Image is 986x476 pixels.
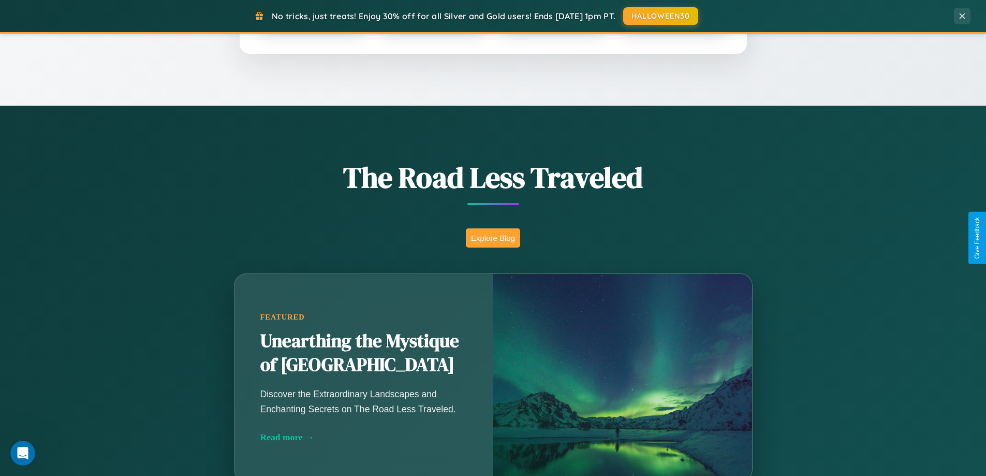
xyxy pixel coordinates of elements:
div: Read more → [260,432,467,443]
span: No tricks, just treats! Enjoy 30% off for all Silver and Gold users! Ends [DATE] 1pm PT. [272,11,615,21]
div: Give Feedback [974,217,981,259]
div: Featured [260,313,467,322]
h1: The Road Less Traveled [183,157,804,197]
h2: Unearthing the Mystique of [GEOGRAPHIC_DATA] [260,329,467,377]
iframe: Intercom live chat [10,441,35,466]
button: HALLOWEEN30 [623,7,698,25]
p: Discover the Extraordinary Landscapes and Enchanting Secrets on The Road Less Traveled. [260,387,467,416]
button: Explore Blog [466,228,520,248]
